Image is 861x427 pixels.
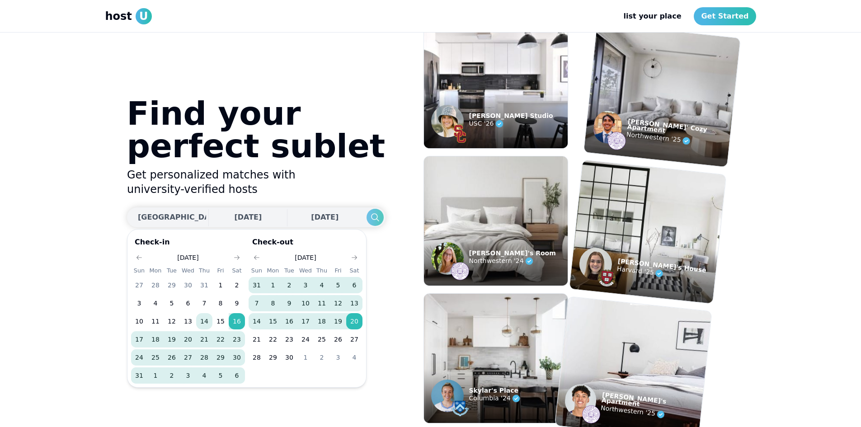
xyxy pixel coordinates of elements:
button: 16 [281,313,297,329]
button: Go to previous month [250,251,263,264]
a: Get Started [694,7,756,25]
button: 2 [229,277,245,293]
button: 15 [265,313,281,329]
button: 22 [212,331,229,347]
th: Tuesday [281,266,297,275]
button: 14 [249,313,265,329]
button: 17 [131,331,147,347]
button: 3 [297,277,314,293]
button: 5 [330,277,346,293]
button: 17 [297,313,314,329]
p: Check-in [131,237,245,251]
button: 2 [281,277,297,293]
button: 18 [314,313,330,329]
th: Monday [147,266,164,275]
th: Friday [212,266,229,275]
button: 24 [131,349,147,366]
button: 1 [212,277,229,293]
button: [GEOGRAPHIC_DATA], [GEOGRAPHIC_DATA] [127,207,206,227]
button: 30 [180,277,196,293]
button: 25 [147,349,164,366]
th: Monday [265,266,281,275]
p: Skylar's Place [469,388,522,393]
p: Harvard '25 [616,263,706,283]
button: 1 [147,367,164,384]
th: Friday [330,266,346,275]
button: 18 [147,331,164,347]
button: 12 [330,295,346,311]
button: 3 [180,367,196,384]
img: example listing [424,19,568,148]
button: 20 [346,313,362,329]
button: 9 [229,295,245,311]
button: 4 [196,367,212,384]
p: [PERSON_NAME]'s House [617,258,706,273]
th: Sunday [131,266,147,275]
button: Go to previous month [133,251,146,264]
button: 15 [212,313,229,329]
button: 8 [265,295,281,311]
button: 5 [164,295,180,311]
button: 21 [249,331,265,347]
button: 4 [147,295,164,311]
button: 7 [249,295,265,311]
div: Dates trigger [127,207,386,227]
button: 11 [147,313,164,329]
button: 30 [229,349,245,366]
button: 26 [164,349,180,366]
th: Thursday [314,266,330,275]
button: 4 [346,349,362,366]
button: 11 [314,295,330,311]
button: 28 [249,349,265,366]
button: 10 [297,295,314,311]
img: example listing host [451,262,469,280]
img: example listing host [581,404,601,424]
div: [DATE] [177,253,198,262]
img: example listing host [451,399,469,418]
p: [PERSON_NAME] Studio [469,113,553,118]
button: 30 [281,349,297,366]
th: Thursday [196,266,212,275]
h1: Find your perfect sublet [127,97,386,162]
p: Northwestern '25 [600,403,701,424]
span: host [105,9,132,23]
p: [PERSON_NAME]'s Apartment [601,392,702,413]
button: 8 [212,295,229,311]
span: [DATE] [311,213,339,221]
button: Go to next month [231,251,243,264]
button: 16 [229,313,245,329]
button: 27 [131,277,147,293]
button: 14 [196,313,212,329]
p: Check-out [249,237,362,251]
button: 28 [196,349,212,366]
button: 28 [147,277,164,293]
button: 29 [212,349,229,366]
button: 9 [281,295,297,311]
img: example listing host [451,125,469,143]
button: 26 [330,331,346,347]
button: 31 [249,277,265,293]
img: example listing host [597,268,616,288]
img: example listing host [592,109,623,145]
button: 1 [297,349,314,366]
button: 23 [281,331,297,347]
button: 31 [131,367,147,384]
th: Tuesday [164,266,180,275]
button: 5 [212,367,229,384]
button: 12 [164,313,180,329]
button: Search [366,209,383,226]
a: list your place [616,7,688,25]
button: 7 [196,295,212,311]
button: 29 [265,349,281,366]
button: 4 [314,277,330,293]
img: example listing host [578,246,613,282]
button: 1 [265,277,281,293]
button: 19 [330,313,346,329]
th: Saturday [346,266,362,275]
button: 21 [196,331,212,347]
img: example listing host [431,242,464,275]
button: 2 [164,367,180,384]
p: [PERSON_NAME]' Cozy Apartment [627,118,730,140]
button: 10 [131,313,147,329]
img: example listing [569,160,725,304]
